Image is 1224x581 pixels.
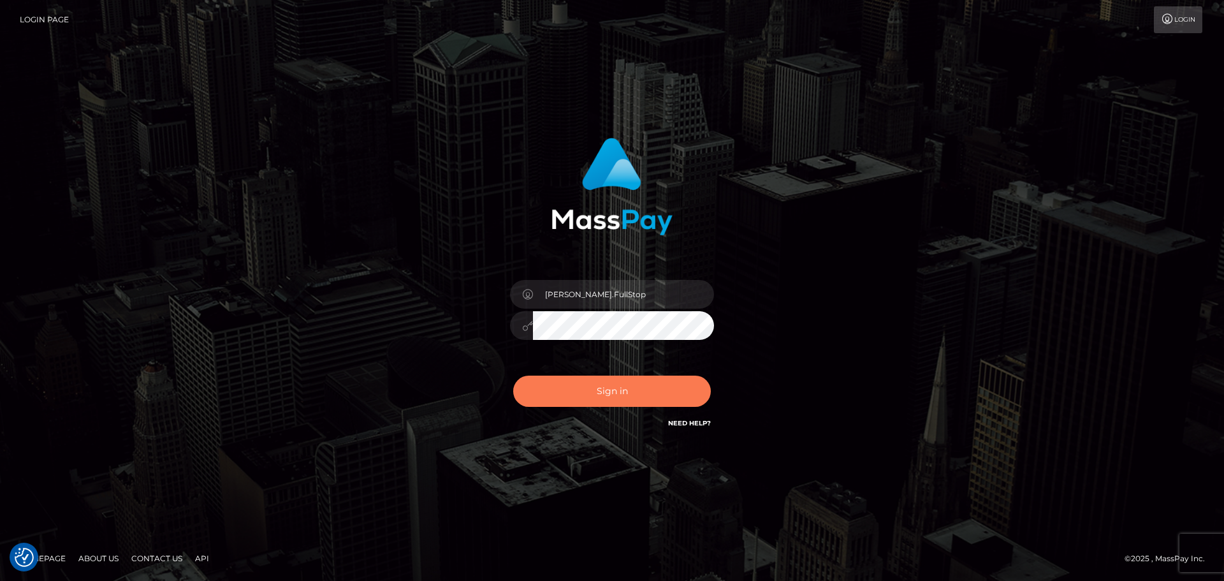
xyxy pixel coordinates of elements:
input: Username... [533,280,714,309]
a: Login Page [20,6,69,33]
div: © 2025 , MassPay Inc. [1125,552,1214,566]
a: About Us [73,548,124,568]
a: Login [1154,6,1202,33]
a: API [190,548,214,568]
a: Contact Us [126,548,187,568]
a: Homepage [14,548,71,568]
button: Sign in [513,376,711,407]
img: MassPay Login [551,138,673,235]
img: Revisit consent button [15,548,34,567]
a: Need Help? [668,419,711,427]
button: Consent Preferences [15,548,34,567]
